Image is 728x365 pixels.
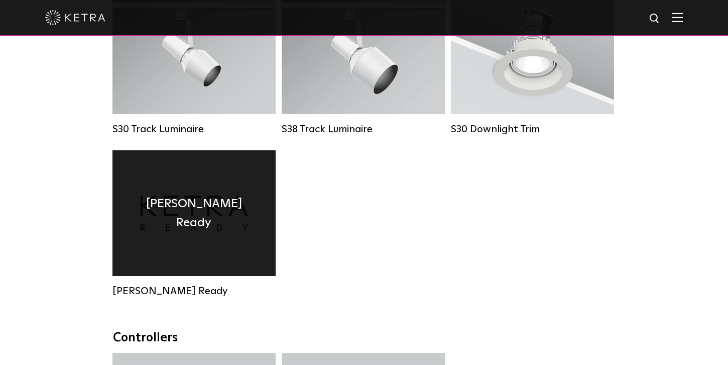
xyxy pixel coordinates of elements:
img: ketra-logo-2019-white [45,10,105,25]
div: S30 Track Luminaire [112,123,276,135]
div: S30 Downlight Trim [451,123,614,135]
div: S38 Track Luminaire [282,123,445,135]
img: search icon [649,13,661,25]
div: Controllers [113,331,615,345]
div: [PERSON_NAME] Ready [112,285,276,297]
img: Hamburger%20Nav.svg [672,13,683,22]
a: [PERSON_NAME] Ready [PERSON_NAME] Ready [112,150,276,297]
h4: [PERSON_NAME] Ready [128,194,261,233]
